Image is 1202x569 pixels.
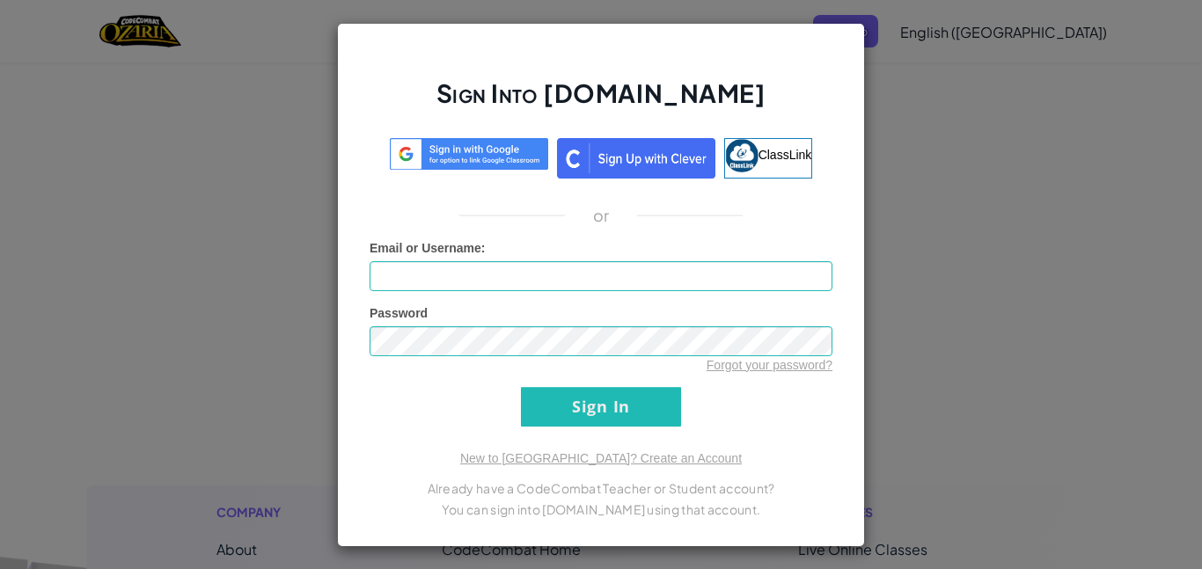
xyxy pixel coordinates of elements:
span: Password [370,306,428,320]
a: New to [GEOGRAPHIC_DATA]? Create an Account [460,451,742,465]
p: You can sign into [DOMAIN_NAME] using that account. [370,499,832,520]
h2: Sign Into [DOMAIN_NAME] [370,77,832,128]
input: Sign In [521,387,681,427]
label: : [370,239,486,257]
a: Forgot your password? [707,358,832,372]
img: classlink-logo-small.png [725,139,759,172]
span: Email or Username [370,241,481,255]
span: ClassLink [759,147,812,161]
img: clever_sso_button@2x.png [557,138,715,179]
p: or [593,205,610,226]
p: Already have a CodeCombat Teacher or Student account? [370,478,832,499]
img: log-in-google-sso.svg [390,138,548,171]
